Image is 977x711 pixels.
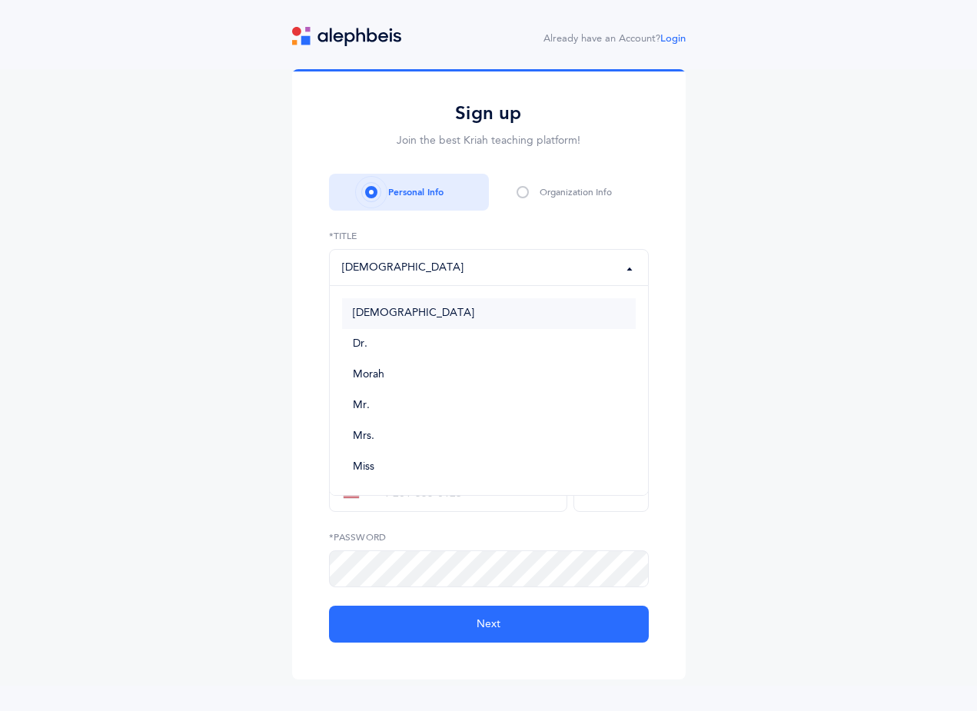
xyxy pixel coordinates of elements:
div: Personal Info [388,185,444,199]
span: ▼ [363,489,371,499]
div: Organization Info [540,185,612,199]
span: Next [477,616,500,633]
label: *Password [329,530,649,544]
button: Rabbi [329,249,649,286]
span: [DEMOGRAPHIC_DATA] [353,307,474,321]
span: Mr. [353,399,370,413]
p: Join the best Kriah teaching platform! [329,133,649,149]
span: Miss [353,460,374,474]
button: Next [329,606,649,643]
span: Morah [353,368,384,382]
span: Mrs. [353,430,374,444]
div: Already have an Account? [543,32,686,47]
a: Login [660,33,686,44]
span: Dr. [353,337,367,351]
label: *Title [329,229,649,243]
h2: Sign up [329,101,649,125]
img: logo.svg [292,27,401,46]
div: [DEMOGRAPHIC_DATA] [342,260,464,276]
